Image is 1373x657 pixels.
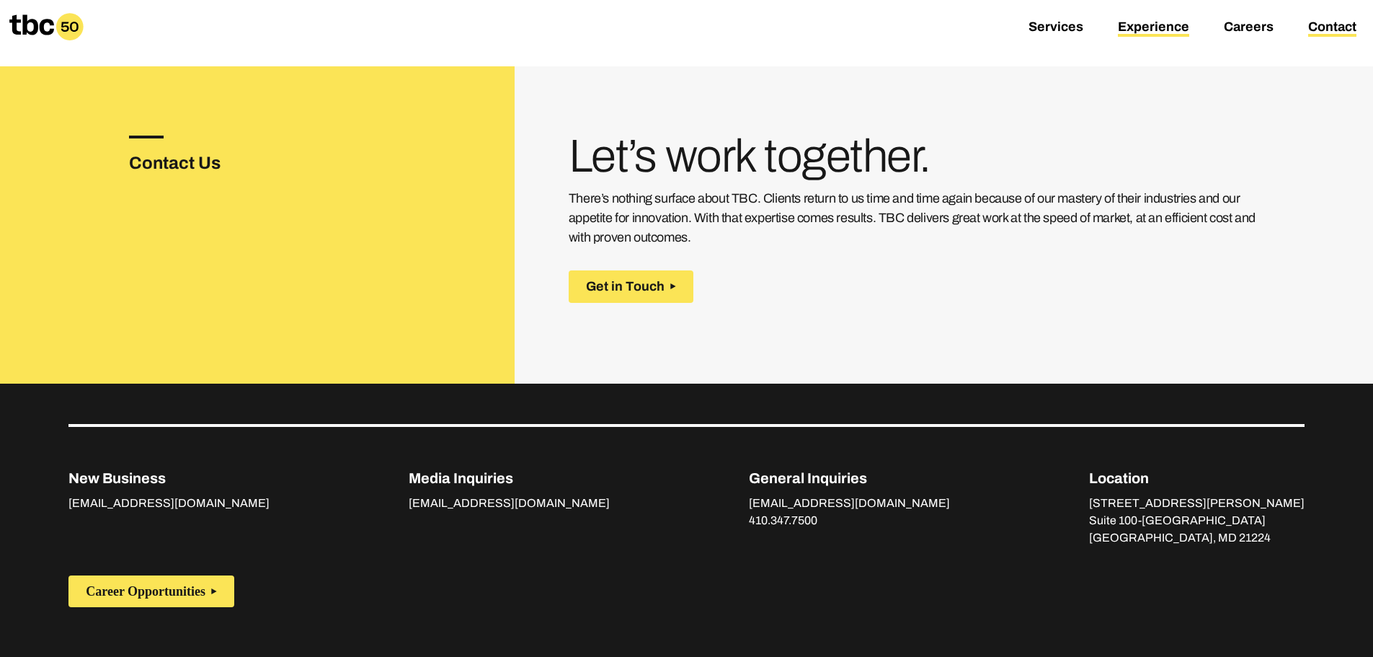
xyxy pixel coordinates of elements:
[68,467,270,489] p: New Business
[749,497,950,513] a: [EMAIL_ADDRESS][DOMAIN_NAME]
[1028,19,1083,37] a: Services
[569,270,693,303] button: Get in Touch
[1118,19,1189,37] a: Experience
[749,467,950,489] p: General Inquiries
[1089,512,1305,529] p: Suite 100-[GEOGRAPHIC_DATA]
[68,576,234,608] button: Career Opportunities
[1089,529,1305,547] p: [GEOGRAPHIC_DATA], MD 21224
[409,467,610,489] p: Media Inquiries
[1308,19,1356,37] a: Contact
[749,514,817,530] a: 410.347.7500
[569,189,1266,247] p: There’s nothing surface about TBC. Clients return to us time and time again because of our master...
[1224,19,1274,37] a: Careers
[586,279,665,294] span: Get in Touch
[68,497,270,513] a: [EMAIL_ADDRESS][DOMAIN_NAME]
[569,136,1266,177] h3: Let’s work together.
[129,150,267,176] h3: Contact Us
[1089,495,1305,512] p: [STREET_ADDRESS][PERSON_NAME]
[86,584,205,599] span: Career Opportunities
[409,497,610,513] a: [EMAIL_ADDRESS][DOMAIN_NAME]
[1089,467,1305,489] p: Location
